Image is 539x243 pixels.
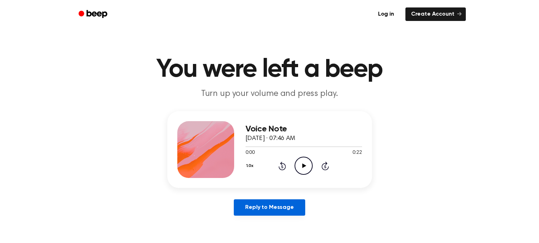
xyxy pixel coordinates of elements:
h3: Voice Note [246,124,362,134]
a: Reply to Message [234,199,305,216]
span: 0:00 [246,149,255,157]
a: Create Account [405,7,466,21]
a: Log in [371,6,401,22]
span: [DATE] · 07:46 AM [246,135,295,142]
button: 1.0x [246,160,256,172]
span: 0:22 [352,149,362,157]
p: Turn up your volume and press play. [133,88,406,100]
h1: You were left a beep [88,57,452,82]
a: Beep [74,7,114,21]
